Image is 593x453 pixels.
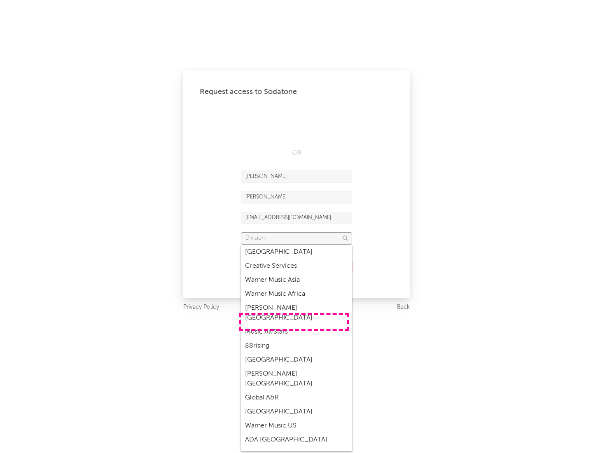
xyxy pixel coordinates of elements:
[397,302,410,313] a: Back
[183,302,219,313] a: Privacy Policy
[241,405,352,419] div: [GEOGRAPHIC_DATA]
[241,391,352,405] div: Global A&R
[241,353,352,367] div: [GEOGRAPHIC_DATA]
[241,273,352,287] div: Warner Music Asia
[241,259,352,273] div: Creative Services
[241,245,352,259] div: [GEOGRAPHIC_DATA]
[241,301,352,325] div: [PERSON_NAME] [GEOGRAPHIC_DATA]
[241,419,352,433] div: Warner Music US
[241,191,352,203] input: Last Name
[241,170,352,183] input: First Name
[241,287,352,301] div: Warner Music Africa
[241,367,352,391] div: [PERSON_NAME] [GEOGRAPHIC_DATA]
[200,87,393,97] div: Request access to Sodatone
[241,148,352,158] div: OR
[241,212,352,224] input: Email
[241,232,352,245] input: Division
[241,433,352,447] div: ADA [GEOGRAPHIC_DATA]
[241,339,352,353] div: 88rising
[241,325,352,339] div: Music All Stars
